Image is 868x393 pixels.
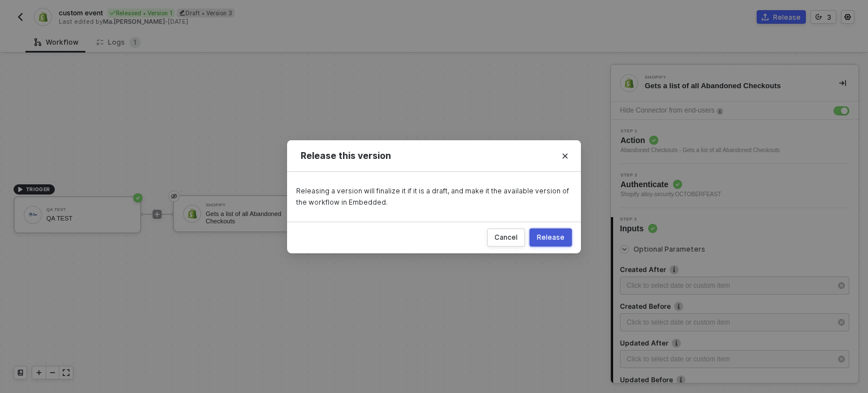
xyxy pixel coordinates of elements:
div: Release [537,233,565,242]
button: Release [530,228,572,247]
button: Cancel [487,228,525,247]
div: Releasing a version will finalize it if it is a draft, and make it the available version of the w... [296,185,572,208]
button: Close [549,140,581,172]
div: Release this version [301,150,567,162]
div: Cancel [494,233,518,242]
